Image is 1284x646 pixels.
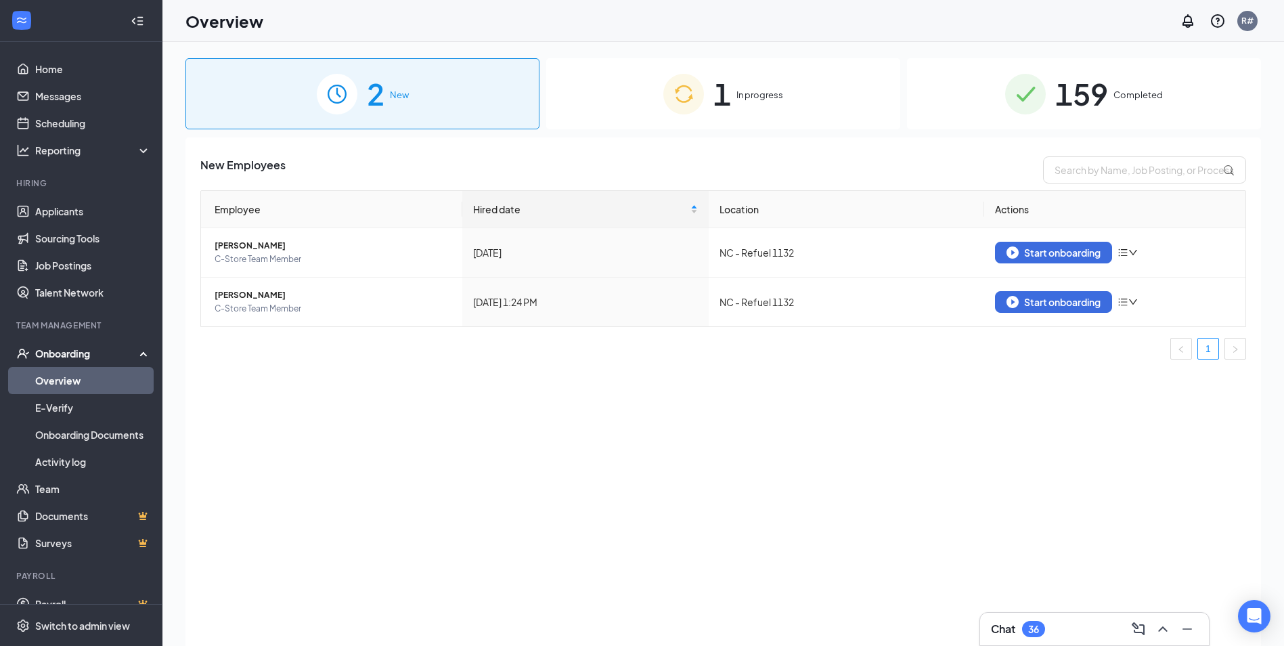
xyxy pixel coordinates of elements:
[16,570,148,582] div: Payroll
[35,144,152,157] div: Reporting
[15,14,28,27] svg: WorkstreamLogo
[390,88,409,102] span: New
[16,619,30,632] svg: Settings
[1170,338,1192,360] li: Previous Page
[995,291,1112,313] button: Start onboarding
[215,302,451,316] span: C-Store Team Member
[1241,15,1254,26] div: R#
[1113,88,1163,102] span: Completed
[1130,621,1147,637] svg: ComposeMessage
[35,475,151,502] a: Team
[1117,247,1128,258] span: bars
[473,245,698,260] div: [DATE]
[35,590,151,618] a: PayrollCrown
[35,252,151,279] a: Job Postings
[1128,248,1138,257] span: down
[16,177,148,189] div: Hiring
[1198,339,1218,359] a: 1
[35,448,151,475] a: Activity log
[1238,600,1270,632] div: Open Intercom Messenger
[1210,13,1226,29] svg: QuestionInfo
[1128,618,1149,640] button: ComposeMessage
[1177,345,1185,353] span: left
[185,9,263,33] h1: Overview
[35,619,130,632] div: Switch to admin view
[16,144,30,157] svg: Analysis
[1197,338,1219,360] li: 1
[1028,624,1039,635] div: 36
[709,228,984,278] td: NC - Refuel 1132
[1224,338,1246,360] button: right
[984,191,1245,228] th: Actions
[35,530,151,557] a: SurveysCrown
[991,622,1015,637] h3: Chat
[35,502,151,530] a: DocumentsCrown
[215,239,451,253] span: [PERSON_NAME]
[709,191,984,228] th: Location
[1152,618,1174,640] button: ChevronUp
[35,56,151,83] a: Home
[35,367,151,394] a: Overview
[35,225,151,252] a: Sourcing Tools
[713,70,731,117] span: 1
[1055,70,1108,117] span: 159
[131,14,144,28] svg: Collapse
[35,421,151,448] a: Onboarding Documents
[995,242,1112,263] button: Start onboarding
[709,278,984,326] td: NC - Refuel 1132
[35,198,151,225] a: Applicants
[473,202,688,217] span: Hired date
[1180,13,1196,29] svg: Notifications
[1155,621,1171,637] svg: ChevronUp
[35,347,139,360] div: Onboarding
[1179,621,1195,637] svg: Minimize
[1128,297,1138,307] span: down
[35,394,151,421] a: E-Verify
[201,191,462,228] th: Employee
[16,320,148,331] div: Team Management
[1006,296,1101,308] div: Start onboarding
[367,70,384,117] span: 2
[736,88,783,102] span: In progress
[215,288,451,302] span: [PERSON_NAME]
[1170,338,1192,360] button: left
[1176,618,1198,640] button: Minimize
[16,347,30,360] svg: UserCheck
[35,110,151,137] a: Scheduling
[35,279,151,306] a: Talent Network
[35,83,151,110] a: Messages
[1043,156,1246,184] input: Search by Name, Job Posting, or Process
[200,156,286,184] span: New Employees
[473,295,698,309] div: [DATE] 1:24 PM
[215,253,451,266] span: C-Store Team Member
[1231,345,1239,353] span: right
[1117,297,1128,307] span: bars
[1224,338,1246,360] li: Next Page
[1006,246,1101,259] div: Start onboarding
